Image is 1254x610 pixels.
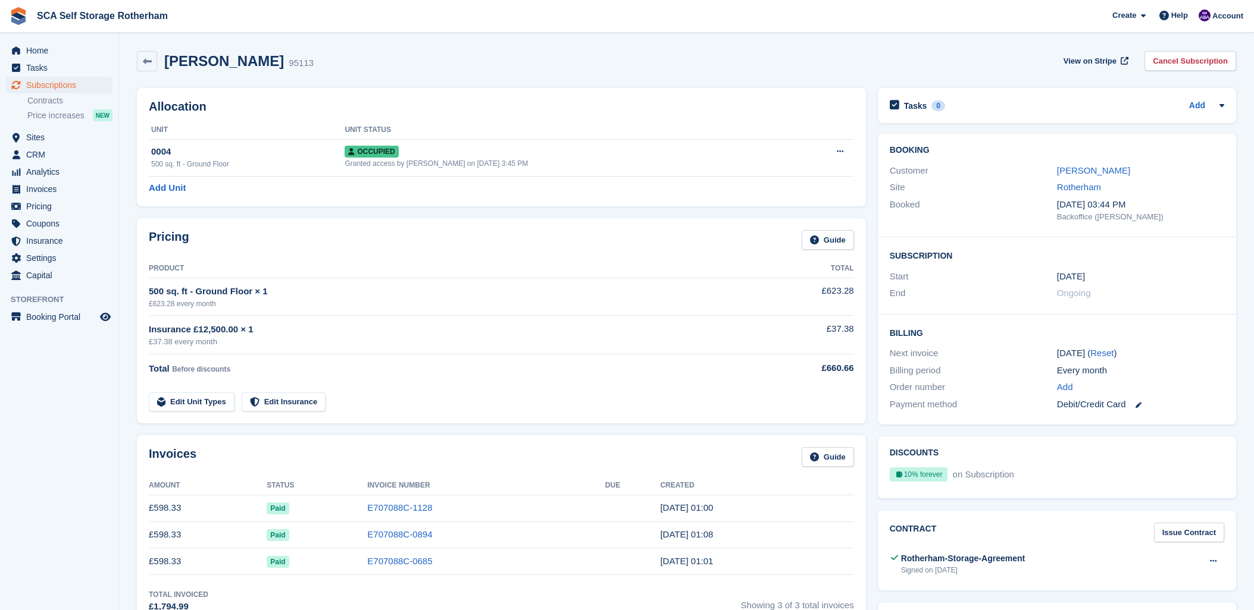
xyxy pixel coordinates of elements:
[890,523,937,542] h2: Contract
[289,56,314,70] div: 95113
[267,556,289,568] span: Paid
[93,109,112,121] div: NEW
[345,146,398,158] span: Occupied
[151,159,345,169] div: 500 sq. ft - Ground Floor
[890,326,1224,338] h2: Billing
[890,347,1057,360] div: Next invoice
[660,502,713,512] time: 2025-09-28 00:00:33 UTC
[6,267,112,284] a: menu
[149,495,267,521] td: £598.33
[901,565,1025,576] div: Signed on [DATE]
[1057,165,1130,175] a: [PERSON_NAME]
[26,146,98,163] span: CRM
[1059,51,1131,71] a: View on Stripe
[6,232,112,249] a: menu
[6,129,112,146] a: menu
[1212,10,1243,22] span: Account
[6,59,112,76] a: menu
[1189,99,1205,113] a: Add
[172,365,230,373] span: Before discounts
[149,181,186,195] a: Add Unit
[660,529,713,539] time: 2025-08-28 00:08:21 UTC
[26,129,98,146] span: Sites
[6,309,112,325] a: menu
[745,259,854,278] th: Total
[27,95,112,106] a: Contracts
[890,467,948,482] div: 10% forever
[1171,10,1188,21] span: Help
[149,121,345,140] th: Unit
[904,100,927,111] h2: Tasks
[26,42,98,59] span: Home
[745,361,854,375] div: £660.66
[931,100,945,111] div: 0
[26,250,98,266] span: Settings
[11,294,118,306] span: Storefront
[267,529,289,541] span: Paid
[149,298,745,309] div: £623.28 every month
[890,164,1057,178] div: Customer
[890,381,1057,394] div: Order number
[26,163,98,180] span: Analytics
[149,589,208,600] div: Total Invoiced
[745,316,854,354] td: £37.38
[151,145,345,159] div: 0004
[6,42,112,59] a: menu
[345,158,793,169] div: Granted access by [PERSON_NAME] on [DATE] 3:45 PM
[6,77,112,93] a: menu
[164,53,284,69] h2: [PERSON_NAME]
[1057,364,1224,378] div: Every month
[367,529,432,539] a: E707088C-0894
[745,278,854,315] td: £623.28
[242,392,326,412] a: Edit Insurance
[149,285,745,298] div: 500 sq. ft - Ground Floor × 1
[1057,211,1224,223] div: Backoffice ([PERSON_NAME])
[605,476,661,495] th: Due
[26,59,98,76] span: Tasks
[1064,55,1117,67] span: View on Stripe
[26,198,98,215] span: Pricing
[149,336,745,348] div: £37.38 every month
[890,249,1224,261] h2: Subscription
[345,121,793,140] th: Unit Status
[32,6,173,26] a: SCA Self Storage Rotherham
[6,146,112,163] a: menu
[149,363,170,373] span: Total
[1057,198,1224,212] div: [DATE] 03:44 PM
[890,198,1057,223] div: Booked
[6,181,112,197] a: menu
[149,323,745,337] div: Insurance £12,500.00 × 1
[149,259,745,278] th: Product
[149,100,854,114] h2: Allocation
[1057,398,1224,411] div: Debit/Credit Card
[660,556,713,566] time: 2025-07-28 00:01:02 UTC
[98,310,112,324] a: Preview store
[26,181,98,197] span: Invoices
[149,521,267,548] td: £598.33
[890,398,1057,411] div: Payment method
[660,476,853,495] th: Created
[890,181,1057,194] div: Site
[802,447,854,467] a: Guide
[26,232,98,249] span: Insurance
[1057,270,1085,284] time: 2025-07-28 00:00:00 UTC
[1057,288,1091,298] span: Ongoing
[27,110,85,121] span: Price increases
[802,230,854,250] a: Guide
[149,476,267,495] th: Amount
[26,309,98,325] span: Booking Portal
[950,469,1014,479] span: on Subscription
[367,556,432,566] a: E707088C-0685
[367,502,432,512] a: E707088C-1128
[890,146,1224,155] h2: Booking
[26,215,98,232] span: Coupons
[267,502,289,514] span: Paid
[26,77,98,93] span: Subscriptions
[890,270,1057,284] div: Start
[6,163,112,180] a: menu
[149,230,189,250] h2: Pricing
[1112,10,1136,21] span: Create
[149,447,196,467] h2: Invoices
[149,392,234,412] a: Edit Unit Types
[1057,347,1224,360] div: [DATE] ( )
